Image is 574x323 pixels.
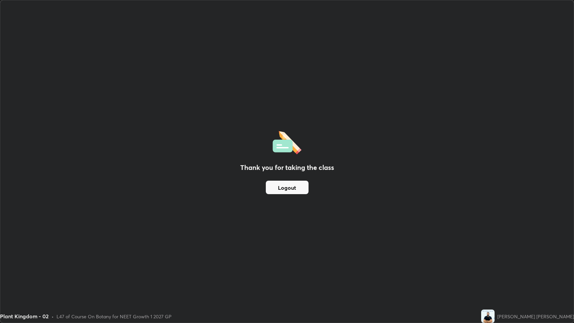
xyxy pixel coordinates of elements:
[273,129,301,154] img: offlineFeedback.1438e8b3.svg
[481,310,495,323] img: 11c413ee5bf54932a542f26ff398001b.jpg
[51,313,54,320] div: •
[266,181,309,194] button: Logout
[497,313,574,320] div: [PERSON_NAME] [PERSON_NAME]
[57,313,172,320] div: L47 of Course On Botany for NEET Growth 1 2027 GP
[240,163,334,173] h2: Thank you for taking the class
